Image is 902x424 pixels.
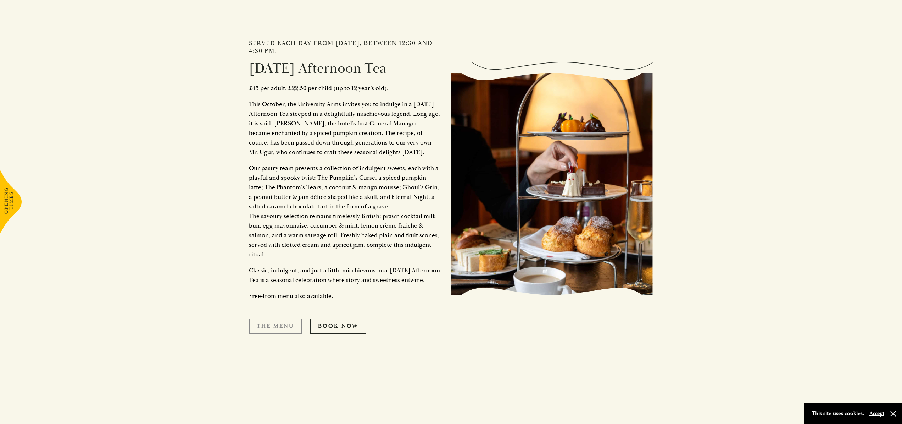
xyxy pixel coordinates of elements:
h2: Served each day from [DATE], between 12:30 and 4:30 pm. [249,39,440,55]
button: Close and accept [890,410,897,417]
p: Free-from menu also available. [249,291,440,301]
p: This October, the University Arms invites you to indulge in a [DATE] Afternoon Tea steeped in a d... [249,99,440,157]
p: This site uses cookies. [812,408,864,419]
p: Our pastry team presents a collection of indulgent sweets, each with a playful and spooky twist: ... [249,163,440,259]
a: Book Now [310,319,366,333]
button: Accept [869,410,884,417]
p: £45 per adult. £22.50 per child (up to 12 year’s old). [249,83,440,93]
h2: [DATE] Afternoon Tea [249,60,440,77]
p: Classic, indulgent, and just a little mischievous: our [DATE] Afternoon Tea is a seasonal celebra... [249,266,440,285]
a: The Menu [249,319,302,333]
